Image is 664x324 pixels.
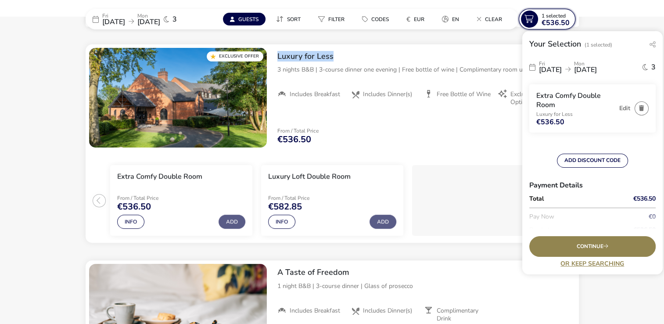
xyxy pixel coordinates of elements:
naf-pibe-menu-bar-item: Sort [269,13,311,25]
p: Pay Now [529,210,630,223]
span: €536.50 [277,135,311,144]
h3: Extra Comfy Double Room [117,172,202,181]
span: 3 [651,64,656,71]
swiper-slide: 1 / 3 [106,162,257,239]
span: €0 [649,214,656,220]
div: Exclusive Offer [207,51,263,61]
span: Complimentary Drink [437,307,491,323]
span: [DATE] [137,17,160,27]
button: Filter [311,13,352,25]
button: Add [370,215,396,229]
div: Luxury for Less3 nights B&B | 3-course dinner one evening | Free bottle of wine | Complimentary r... [270,44,579,114]
naf-pibe-menu-bar-item: 1 Selected€536.50 [519,9,579,29]
span: Includes Dinner(s) [363,90,412,98]
button: Info [117,215,144,229]
p: Mon [137,13,160,18]
span: [DATE] [102,17,125,27]
p: Luxury for Less [536,112,615,117]
span: EUR [414,16,424,23]
span: €536.50 [542,19,570,26]
p: 3 nights B&B | 3-course dinner one evening | Free bottle of wine | Complimentary room upgrade* [277,65,572,74]
span: Includes Breakfast [290,307,340,315]
span: Sort [287,16,301,23]
div: Continue [529,236,656,257]
button: 1 Selected€536.50 [519,9,575,29]
span: Free Bottle of Wine [437,90,491,98]
button: Sort [269,13,308,25]
span: €536.50 [633,227,656,233]
span: Guests [238,16,258,23]
span: Includes Breakfast [290,90,340,98]
button: en [435,13,466,25]
p: From / Total Price [277,128,319,133]
span: en [452,16,459,23]
button: Add [219,215,245,229]
span: (1 Selected) [585,41,612,48]
swiper-slide: 3 / 3 [408,162,559,239]
button: Guests [223,13,266,25]
button: €EUR [399,13,431,25]
h2: A Taste of Freedom [277,267,572,277]
span: €536.50 [633,196,656,202]
button: Info [268,215,295,229]
h2: Luxury for Less [277,51,572,61]
naf-pibe-menu-bar-item: Filter [311,13,355,25]
span: Includes Dinner(s) [363,307,412,315]
span: Filter [328,16,345,23]
h3: Payment Details [529,175,656,196]
span: [DATE] [574,65,597,75]
span: Exclusive Upgrade Options [510,90,565,106]
p: Fri [102,13,125,18]
naf-pibe-menu-bar-item: €EUR [399,13,435,25]
span: €536.50 [536,119,564,126]
span: Clear [485,16,502,23]
naf-pibe-menu-bar-item: en [435,13,470,25]
p: From / Total Price [117,195,192,201]
p: Pay Later [529,223,630,237]
div: Fri[DATE]Mon[DATE]3 [86,9,217,29]
swiper-slide: 2 / 3 [257,162,408,239]
p: Mon [574,61,597,66]
swiper-slide: 1 / 1 [89,48,267,148]
button: Edit [619,105,630,112]
span: €536.50 [117,202,151,211]
button: Codes [355,13,396,25]
h2: Your Selection [529,39,581,49]
h3: Extra Comfy Double Room [536,91,615,110]
button: Clear [470,13,509,25]
div: Fri[DATE]Mon[DATE]3 [529,57,656,77]
h3: Luxury Loft Double Room [268,172,351,181]
i: € [406,15,410,24]
p: Total [529,196,630,202]
span: [DATE] [539,65,562,75]
naf-pibe-menu-bar-item: Codes [355,13,399,25]
button: ADD DISCOUNT CODE [557,154,628,168]
span: 1 Selected [542,12,566,19]
span: Codes [371,16,389,23]
span: €582.85 [268,202,302,211]
p: 1 night B&B | 3-course dinner | Glass of prosecco [277,281,572,291]
naf-pibe-menu-bar-item: Clear [470,13,513,25]
naf-pibe-menu-bar-item: Guests [223,13,269,25]
p: From / Total Price [268,195,343,201]
span: Continue [577,244,608,249]
span: 3 [172,16,177,23]
p: Fri [539,61,562,66]
a: Or Keep Searching [529,260,656,267]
